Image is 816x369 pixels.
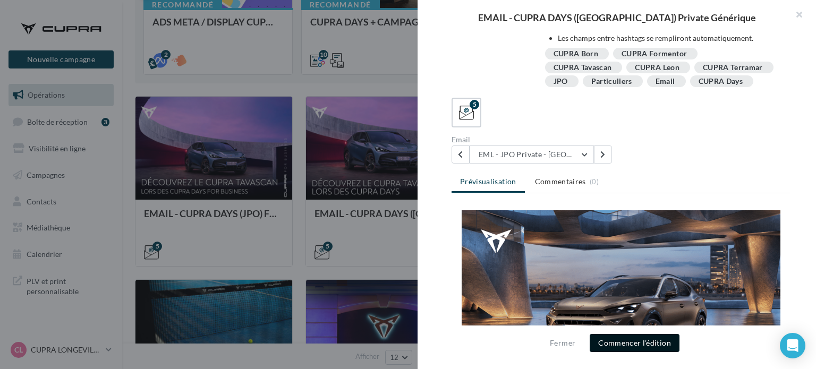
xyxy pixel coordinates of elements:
li: Les champs entre hashtags se rempliront automatiquement. [558,33,783,44]
div: CUPRA Tavascan [554,64,612,72]
div: CUPRA Born [554,50,599,58]
div: EMAIL - CUPRA DAYS ([GEOGRAPHIC_DATA]) Private Générique [435,13,799,22]
div: Email [656,78,675,85]
button: Fermer [546,337,580,349]
span: (0) [590,177,599,186]
span: Commentaires [535,176,586,187]
div: 5 [470,100,479,109]
div: JPO [554,78,568,85]
button: EML - JPO Private - [GEOGRAPHIC_DATA] [470,145,594,164]
button: Commencer l'édition [590,334,679,352]
div: Particuliers [591,78,632,85]
div: Open Intercom Messenger [780,333,805,358]
div: CUPRA Leon [635,64,679,72]
div: Email [452,136,617,143]
div: CUPRA Formentor [622,50,687,58]
div: CUPRA Terramar [703,64,763,72]
div: CUPRA Days [699,78,743,85]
